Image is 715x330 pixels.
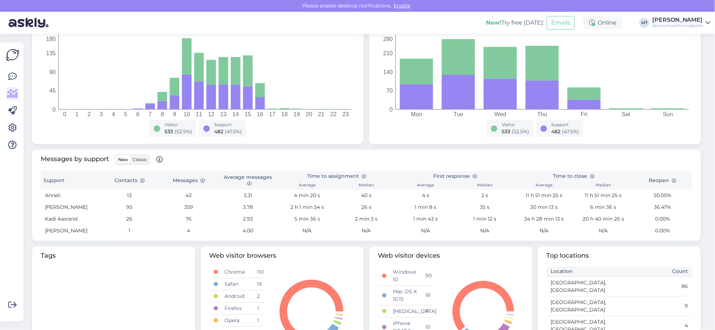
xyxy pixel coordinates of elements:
[184,111,190,117] tspan: 10
[396,225,455,237] td: N/A
[547,277,619,296] td: [GEOGRAPHIC_DATA], [GEOGRAPHIC_DATA]
[6,48,19,62] img: Askly Logo
[330,111,337,117] tspan: 22
[220,111,227,117] tspan: 13
[278,213,337,225] td: 5 min 36 s
[218,225,278,237] td: 4.00
[46,50,56,56] tspan: 135
[118,157,128,162] span: New
[196,111,202,117] tspan: 11
[218,190,278,201] td: 3.31
[100,213,159,225] td: 26
[652,17,703,23] div: [PERSON_NAME]
[253,290,263,302] td: 2
[257,111,263,117] tspan: 16
[41,225,100,237] td: [PERSON_NAME]
[547,16,575,30] button: Emails
[148,111,152,117] tspan: 7
[220,290,253,302] td: Android
[41,154,163,165] span: Messages by support
[547,266,619,277] th: Location
[112,111,115,117] tspan: 4
[574,225,633,237] td: N/A
[663,111,673,117] tspan: Sun
[502,128,510,135] span: 533
[41,171,100,190] th: Support
[337,190,396,201] td: 40 s
[214,122,242,128] div: Support
[100,225,159,237] td: 1
[220,302,253,314] td: Firefox
[269,111,275,117] tspan: 17
[378,251,524,261] span: Web visitor devices
[159,190,218,201] td: 43
[514,181,574,190] th: Average
[383,69,393,75] tspan: 140
[421,305,432,317] td: 11
[622,111,631,117] tspan: Sat
[253,266,263,278] td: 110
[41,213,100,225] td: Kadi Aasrand
[174,128,192,135] span: ( 52.5 %)
[502,122,529,128] div: Visitor
[512,128,529,135] span: ( 52.5 %)
[294,111,300,117] tspan: 19
[63,111,66,117] tspan: 0
[652,17,711,29] a: [PERSON_NAME]Büroomaailm's website
[574,181,633,190] th: Median
[225,128,242,135] span: ( 47.5 %)
[87,111,91,117] tspan: 2
[218,201,278,213] td: 3.78
[46,36,56,42] tspan: 180
[486,19,501,26] b: New!
[220,266,253,278] td: Chrome
[455,190,514,201] td: 2 s
[253,314,263,326] td: 1
[343,111,349,117] tspan: 23
[278,181,337,190] th: Average
[337,181,396,190] th: Median
[389,305,421,317] td: [MEDICAL_DATA]
[633,201,692,213] td: 36.47%
[514,213,574,225] td: 34 h 28 min 13 s
[514,190,574,201] td: 11 h 51 min 25 s
[337,225,396,237] td: N/A
[455,213,514,225] td: 1 min 12 s
[396,201,455,213] td: 1 min 8 s
[173,111,176,117] tspan: 9
[551,122,579,128] div: Support
[41,251,187,261] span: Tags
[278,225,337,237] td: N/A
[389,266,421,286] td: Windows 10
[619,266,692,277] th: Count
[164,122,192,128] div: Visitor
[455,181,514,190] th: Median
[652,23,703,29] div: Büroomaailm's website
[551,128,561,135] span: 482
[209,251,355,261] span: Web visitor browsers
[218,171,278,190] th: Average messages
[136,111,140,117] tspan: 6
[159,225,218,237] td: 4
[619,277,692,296] td: 86
[49,88,56,94] tspan: 45
[318,111,324,117] tspan: 21
[396,190,455,201] td: 4 s
[132,157,147,162] span: Classic
[100,201,159,213] td: 95
[633,190,692,201] td: 50.00%
[396,213,455,225] td: 1 min 43 s
[220,314,253,326] td: Opera
[547,296,619,316] td: [GEOGRAPHIC_DATA], [GEOGRAPHIC_DATA]
[218,213,278,225] td: 2.92
[392,2,413,9] span: Enable
[619,296,692,316] td: 9
[278,171,396,181] th: Time to assignment
[52,107,56,113] tspan: 0
[220,278,253,290] td: Safari
[233,111,239,117] tspan: 14
[100,190,159,201] td: 13
[581,111,588,117] tspan: Fri
[389,285,421,305] td: Mac OS X 10.15
[454,111,463,117] tspan: Tue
